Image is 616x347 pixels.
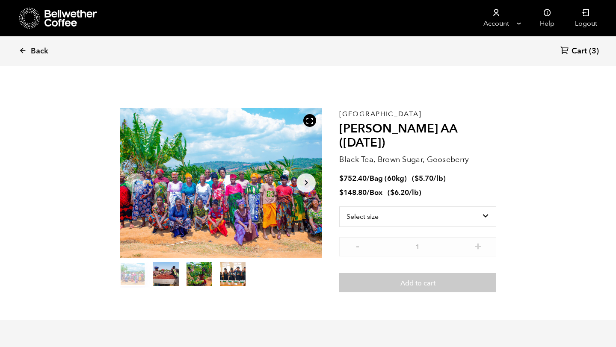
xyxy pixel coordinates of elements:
[388,188,421,197] span: ( )
[339,122,496,150] h2: [PERSON_NAME] AA ([DATE])
[370,173,407,183] span: Bag (60kg)
[390,188,409,197] bdi: 6.20
[390,188,394,197] span: $
[339,173,344,183] span: $
[370,188,382,197] span: Box
[339,188,344,197] span: $
[352,241,363,250] button: -
[415,173,419,183] span: $
[339,188,367,197] bdi: 148.80
[409,188,419,197] span: /lb
[560,46,599,57] a: Cart (3)
[473,241,483,250] button: +
[339,273,496,293] button: Add to cart
[339,173,367,183] bdi: 752.40
[433,173,443,183] span: /lb
[367,173,370,183] span: /
[31,46,48,56] span: Back
[415,173,433,183] bdi: 5.70
[572,46,587,56] span: Cart
[589,46,599,56] span: (3)
[367,188,370,197] span: /
[412,173,446,183] span: ( )
[339,154,496,165] p: Black Tea, Brown Sugar, Gooseberry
